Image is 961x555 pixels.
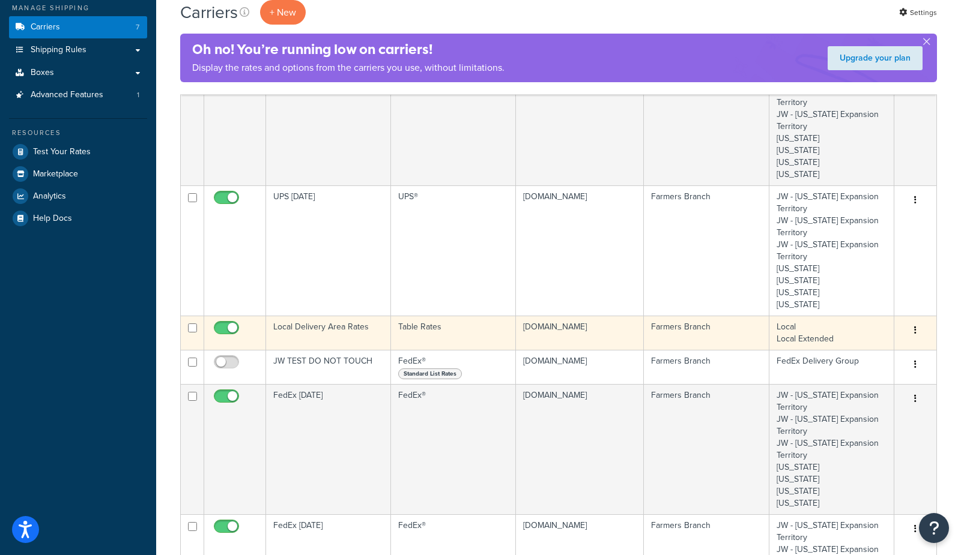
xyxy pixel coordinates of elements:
[266,350,391,384] td: JW TEST DO NOT TOUCH
[31,68,54,78] span: Boxes
[9,39,147,61] a: Shipping Rules
[516,316,644,350] td: [DOMAIN_NAME]
[9,163,147,185] a: Marketplace
[266,384,391,514] td: FedEx [DATE]
[9,62,147,84] a: Boxes
[391,55,516,185] td: UPS®
[9,84,147,106] a: Advanced Features 1
[31,45,86,55] span: Shipping Rules
[391,384,516,514] td: FedEx®
[919,513,949,543] button: Open Resource Center
[192,40,505,59] h4: Oh no! You’re running low on carriers!
[391,350,516,384] td: FedEx®
[192,59,505,76] p: Display the rates and options from the carriers you use, without limitations.
[136,22,139,32] span: 7
[391,316,516,350] td: Table Rates
[391,185,516,316] td: UPS®
[33,147,91,157] span: Test Your Rates
[9,3,147,13] div: Manage Shipping
[644,384,769,514] td: Farmers Branch
[266,185,391,316] td: UPS [DATE]
[9,84,147,106] li: Advanced Features
[9,208,147,229] a: Help Docs
[9,141,147,163] a: Test Your Rates
[31,90,103,100] span: Advanced Features
[516,384,644,514] td: [DOMAIN_NAME]
[644,316,769,350] td: Farmers Branch
[769,55,894,185] td: JW - [US_STATE] Expansion Territory JW - [US_STATE] Expansion Territory JW - [US_STATE] Expansion...
[266,316,391,350] td: Local Delivery Area Rates
[9,128,147,138] div: Resources
[769,350,894,384] td: FedEx Delivery Group
[180,1,238,24] h1: Carriers
[644,185,769,316] td: Farmers Branch
[266,55,391,185] td: UPS [DATE]
[769,316,894,350] td: Local Local Extended
[33,169,78,179] span: Marketplace
[9,16,147,38] a: Carriers 7
[9,185,147,207] a: Analytics
[644,350,769,384] td: Farmers Branch
[398,368,462,379] span: Standard List Rates
[516,350,644,384] td: [DOMAIN_NAME]
[828,46,923,70] a: Upgrade your plan
[137,90,139,100] span: 1
[769,185,894,316] td: JW - [US_STATE] Expansion Territory JW - [US_STATE] Expansion Territory JW - [US_STATE] Expansion...
[31,22,60,32] span: Carriers
[644,55,769,185] td: Farmers Branch
[899,4,937,21] a: Settings
[33,214,72,224] span: Help Docs
[9,16,147,38] li: Carriers
[769,384,894,514] td: JW - [US_STATE] Expansion Territory JW - [US_STATE] Expansion Territory JW - [US_STATE] Expansion...
[33,191,66,202] span: Analytics
[516,55,644,185] td: [DOMAIN_NAME]
[516,185,644,316] td: [DOMAIN_NAME]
